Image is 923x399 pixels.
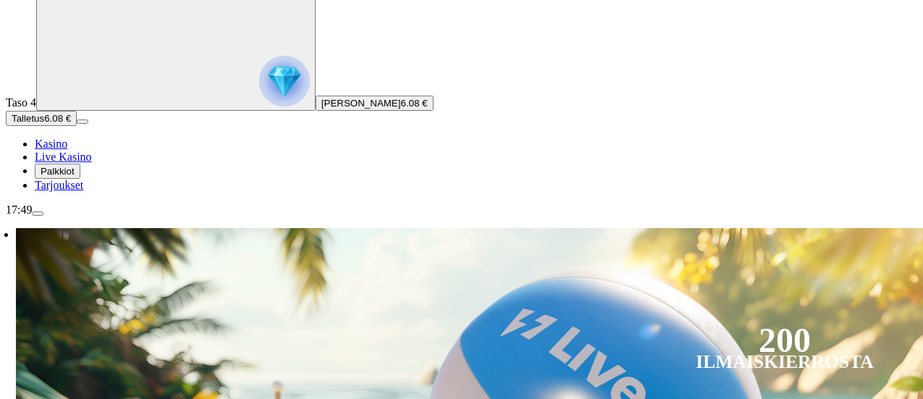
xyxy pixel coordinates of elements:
span: Kasino [35,138,67,150]
a: gift-inverted iconTarjoukset [35,179,83,191]
span: Taso 4 [6,96,36,109]
button: menu [32,211,43,216]
img: reward progress [259,56,310,106]
button: menu [77,119,88,124]
button: reward iconPalkkiot [35,164,80,179]
span: Talletus [12,113,44,124]
span: Live Kasino [35,151,92,163]
span: [PERSON_NAME] [321,98,401,109]
span: 6.08 € [44,113,71,124]
button: [PERSON_NAME]6.08 € [316,96,434,111]
span: 6.08 € [401,98,428,109]
div: 200 [759,332,811,349]
a: diamond iconKasino [35,138,67,150]
span: Tarjoukset [35,179,83,191]
div: Ilmaiskierrosta [696,353,874,371]
button: Talletusplus icon6.08 € [6,111,77,126]
span: Palkkiot [41,166,75,177]
a: poker-chip iconLive Kasino [35,151,92,163]
span: 17:49 [6,203,32,216]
